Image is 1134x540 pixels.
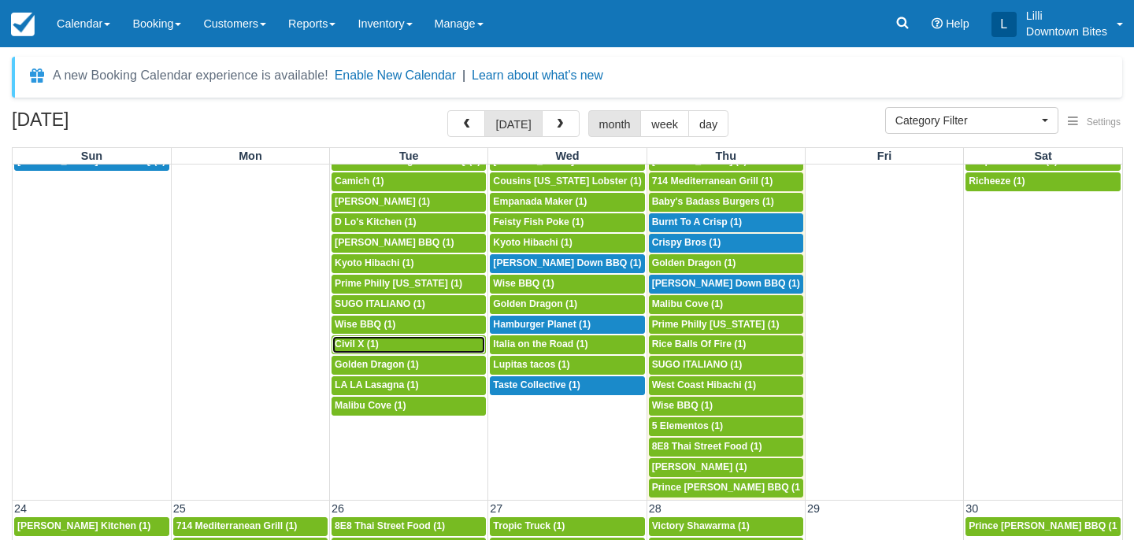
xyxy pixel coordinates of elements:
[965,517,1121,536] a: Prince [PERSON_NAME] BBQ (1)
[1058,111,1130,134] button: Settings
[12,110,211,139] h2: [DATE]
[11,13,35,36] img: checkfront-main-nav-mini-logo.png
[649,479,803,497] a: Prince [PERSON_NAME] BBQ (1)
[1026,24,1107,39] p: Downtown Bites
[335,298,425,309] span: SUGO ITALIANO (1)
[335,68,456,83] button: Enable New Calendar
[173,517,328,536] a: 714 Mediterranean Grill (1)
[1087,117,1121,128] span: Settings
[652,216,742,227] span: Burnt To A Crisp (1)
[640,110,689,137] button: week
[895,113,1038,128] span: Category Filter
[806,502,821,515] span: 29
[335,216,417,227] span: D Lo's Kitchen (1)
[332,234,486,253] a: [PERSON_NAME] BBQ (1)
[81,150,102,162] span: Sun
[649,275,803,294] a: [PERSON_NAME] Down BBQ (1)
[493,379,580,390] span: Taste Collective (1)
[490,356,644,375] a: Lupitas tacos (1)
[472,68,603,82] a: Learn about what's new
[493,278,554,289] span: Wise BBQ (1)
[1034,150,1051,162] span: Sat
[946,17,969,30] span: Help
[649,295,803,314] a: Malibu Cove (1)
[332,172,486,191] a: Camich (1)
[649,417,803,436] a: 5 Elementos (1)
[649,213,803,232] a: Burnt To A Crisp (1)
[652,196,774,207] span: Baby's Badass Burgers (1)
[490,316,644,335] a: Hamburger Planet (1)
[17,520,150,531] span: [PERSON_NAME] Kitchen (1)
[652,379,756,390] span: West Coast Hibachi (1)
[688,110,728,137] button: day
[493,319,591,330] span: Hamburger Planet (1)
[652,237,721,248] span: Crispy Bros (1)
[239,150,262,162] span: Mon
[332,213,486,232] a: D Lo's Kitchen (1)
[335,359,419,370] span: Golden Dragon (1)
[652,420,723,431] span: 5 Elementos (1)
[964,502,980,515] span: 30
[332,335,486,354] a: Civil X (1)
[652,298,723,309] span: Malibu Cove (1)
[490,275,644,294] a: Wise BBQ (1)
[649,397,803,416] a: Wise BBQ (1)
[484,110,542,137] button: [DATE]
[588,110,642,137] button: month
[490,517,644,536] a: Tropic Truck (1)
[332,275,486,294] a: Prime Philly [US_STATE] (1)
[335,278,462,289] span: Prime Philly [US_STATE] (1)
[652,338,747,350] span: Rice Balls Of Fire (1)
[555,150,579,162] span: Wed
[649,172,803,191] a: 714 Mediterranean Grill (1)
[490,335,644,354] a: Italia on the Road (1)
[649,458,803,477] a: [PERSON_NAME] (1)
[649,193,803,212] a: Baby's Badass Burgers (1)
[1026,8,1107,24] p: Lilli
[335,400,406,411] span: Malibu Cove (1)
[53,66,328,85] div: A new Booking Calendar experience is available!
[493,359,569,370] span: Lupitas tacos (1)
[649,356,803,375] a: SUGO ITALIANO (1)
[493,298,577,309] span: Golden Dragon (1)
[493,176,642,187] span: Cousins [US_STATE] Lobster (1)
[652,176,773,187] span: 714 Mediterranean Grill (1)
[716,150,736,162] span: Thu
[493,257,641,268] span: [PERSON_NAME] Down BBQ (1)
[969,520,1120,531] span: Prince [PERSON_NAME] BBQ (1)
[647,502,663,515] span: 28
[332,376,486,395] a: LA LA Lasagna (1)
[649,376,803,395] a: West Coast Hibachi (1)
[652,359,743,370] span: SUGO ITALIANO (1)
[490,172,644,191] a: Cousins [US_STATE] Lobster (1)
[332,295,486,314] a: SUGO ITALIANO (1)
[493,196,587,207] span: Empanada Maker (1)
[649,254,803,273] a: Golden Dragon (1)
[490,254,644,273] a: [PERSON_NAME] Down BBQ (1)
[991,12,1017,37] div: L
[490,295,644,314] a: Golden Dragon (1)
[176,520,298,531] span: 714 Mediterranean Grill (1)
[490,234,644,253] a: Kyoto Hibachi (1)
[332,254,486,273] a: Kyoto Hibachi (1)
[335,379,419,390] span: LA LA Lasagna (1)
[332,316,486,335] a: Wise BBQ (1)
[649,438,803,457] a: 8E8 Thai Street Food (1)
[885,107,1058,134] button: Category Filter
[335,338,379,350] span: Civil X (1)
[652,520,750,531] span: Victory Shawarma (1)
[965,172,1121,191] a: Richeeze (1)
[652,461,747,472] span: [PERSON_NAME] (1)
[335,176,384,187] span: Camich (1)
[649,517,803,536] a: Victory Shawarma (1)
[14,517,169,536] a: [PERSON_NAME] Kitchen (1)
[488,502,504,515] span: 27
[493,338,587,350] span: Italia on the Road (1)
[332,193,486,212] a: [PERSON_NAME] (1)
[652,257,736,268] span: Golden Dragon (1)
[462,68,465,82] span: |
[172,502,187,515] span: 25
[332,397,486,416] a: Malibu Cove (1)
[652,482,803,493] span: Prince [PERSON_NAME] BBQ (1)
[493,237,573,248] span: Kyoto Hibachi (1)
